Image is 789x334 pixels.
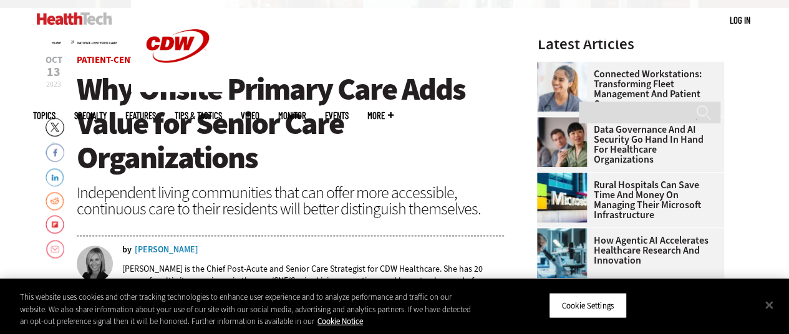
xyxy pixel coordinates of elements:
a: How Agentic AI Accelerates Healthcare Research and Innovation [537,236,717,265]
a: Data Governance and AI Security Go Hand in Hand for Healthcare Organizations [537,125,717,165]
a: Log in [730,14,750,26]
p: [PERSON_NAME] is the Chief Post-Acute and Senior Care Strategist for CDW Healthcare. She has 20 y... [122,263,505,310]
a: Microsoft building [537,173,593,183]
a: MonITor [278,111,306,120]
img: scientist looks through microscope in lab [537,228,587,278]
a: Rural Hospitals Can Save Time and Money on Managing Their Microsoft Infrastructure [537,180,717,220]
span: by [122,246,132,254]
img: Microsoft building [537,173,587,222]
a: Tips & Tactics [175,111,222,120]
img: Liz Cramer [77,246,113,282]
a: scientist looks through microscope in lab [537,228,593,238]
div: This website uses cookies and other tracking technologies to enhance user experience and to analy... [20,291,473,328]
span: Specialty [74,111,107,120]
button: Cookie Settings [549,292,627,318]
a: woman discusses data governance [537,117,593,127]
div: Independent living communities that can offer more accessible, continuous care to their residents... [77,184,505,217]
a: More information about your privacy [317,316,363,327]
a: CDW [131,82,225,95]
button: Close [755,291,783,318]
div: User menu [730,14,750,27]
a: Video [241,111,259,120]
img: Home [37,12,112,25]
a: Events [325,111,349,120]
span: More [367,111,394,120]
img: woman discusses data governance [537,117,587,167]
a: Features [125,111,156,120]
a: [PERSON_NAME] [135,246,198,254]
span: Topics [33,111,56,120]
